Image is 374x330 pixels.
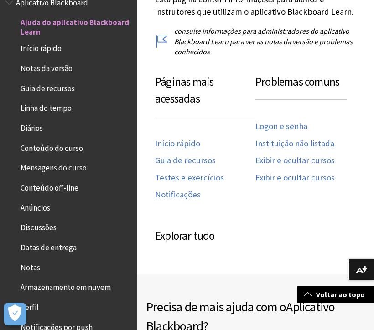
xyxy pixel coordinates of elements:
span: Conteúdo off-line [21,180,78,192]
span: Discussões [21,220,57,232]
a: Logon e senha [255,121,307,132]
h3: Problemas comuns [255,73,347,100]
a: Exibir e ocultar cursos [255,155,335,166]
span: Linha do tempo [21,101,72,113]
a: Notificações [155,190,201,200]
a: Guia de recursos [155,155,216,166]
span: Guia de recursos [21,81,75,93]
h3: Explorar tudo [155,227,356,245]
a: Testes e exercícios [155,173,224,183]
a: Exibir e ocultar cursos [255,173,335,183]
span: Mensagens do curso [21,160,87,173]
button: Abrir preferências [4,303,26,325]
p: consulte Informações para administradores do aplicativo Blackboard Learn para ver as notas da ver... [155,26,356,57]
span: Anúncios [21,200,50,212]
a: Início rápido [155,139,200,149]
span: Perfil [21,299,39,312]
a: Instituição não listada [255,139,334,149]
span: Armazenamento em nuvem [21,280,111,292]
h3: Páginas mais acessadas [155,73,255,118]
span: Ajuda do aplicativo Blackboard Learn [21,15,130,36]
span: Início rápido [21,41,62,53]
span: Notas da versão [21,61,73,73]
span: Diários [21,120,43,133]
span: Datas de entrega [21,240,77,252]
a: Voltar ao topo [297,286,374,303]
span: Conteúdo do curso [21,140,83,153]
span: Notas [21,260,40,272]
